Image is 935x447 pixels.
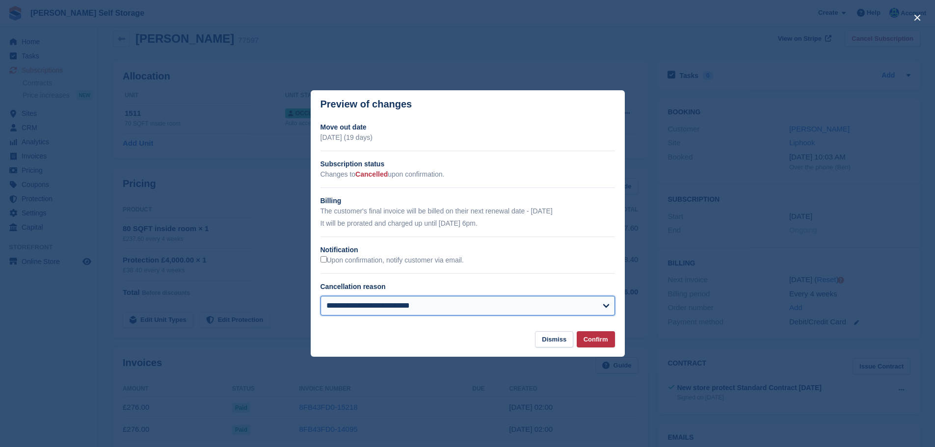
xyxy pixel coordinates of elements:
h2: Notification [321,245,615,255]
h2: Subscription status [321,159,615,169]
p: The customer's final invoice will be billed on their next renewal date - [DATE] [321,206,615,216]
span: Cancelled [355,170,388,178]
p: Preview of changes [321,99,412,110]
input: Upon confirmation, notify customer via email. [321,256,327,263]
p: [DATE] (19 days) [321,132,615,143]
button: close [909,10,925,26]
h2: Move out date [321,122,615,132]
label: Upon confirmation, notify customer via email. [321,256,464,265]
p: Changes to upon confirmation. [321,169,615,180]
label: Cancellation reason [321,283,386,290]
p: It will be prorated and charged up until [DATE] 6pm. [321,218,615,229]
button: Dismiss [535,331,573,347]
button: Confirm [577,331,615,347]
h2: Billing [321,196,615,206]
